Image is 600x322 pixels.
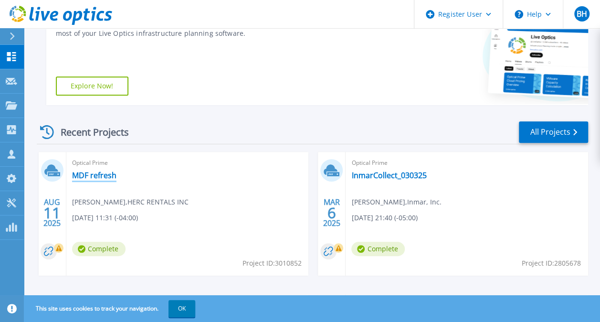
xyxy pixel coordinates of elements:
[351,158,582,168] span: Optical Prime
[327,209,336,217] span: 6
[351,213,417,223] span: [DATE] 21:40 (-05:00)
[576,10,587,18] span: BH
[37,120,142,144] div: Recent Projects
[72,171,116,180] a: MDF refresh
[351,197,441,207] span: [PERSON_NAME] , Inmar, Inc.
[72,197,189,207] span: [PERSON_NAME] , HERC RENTALS INC
[522,258,581,268] span: Project ID: 2805678
[351,242,405,256] span: Complete
[168,300,195,317] button: OK
[351,171,426,180] a: InmarCollect_030325
[242,258,301,268] span: Project ID: 3010852
[56,76,128,96] a: Explore Now!
[72,242,126,256] span: Complete
[72,213,138,223] span: [DATE] 11:31 (-04:00)
[56,19,337,38] div: Find tutorials, instructional guides and other support videos to help you make the most of your L...
[72,158,303,168] span: Optical Prime
[43,209,61,217] span: 11
[519,121,588,143] a: All Projects
[26,300,195,317] span: This site uses cookies to track your navigation.
[43,195,61,230] div: AUG 2025
[323,195,341,230] div: MAR 2025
